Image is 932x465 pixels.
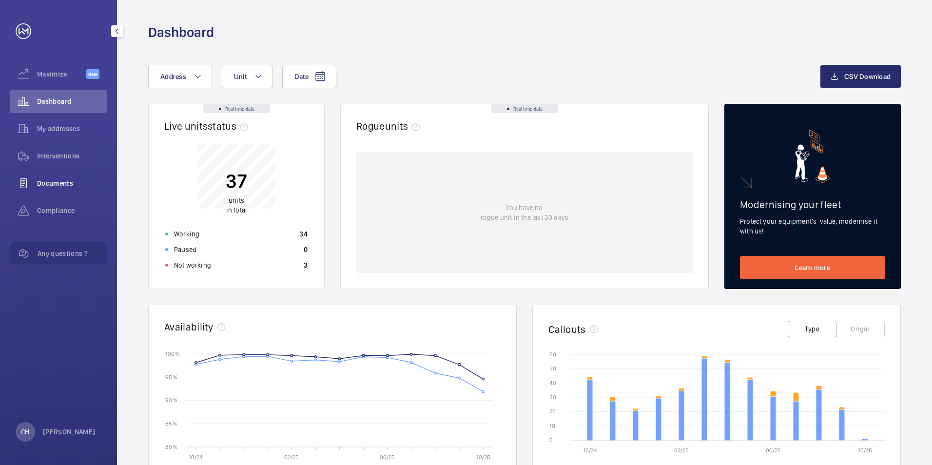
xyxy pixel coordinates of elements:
[549,380,556,387] text: 40
[549,423,555,429] text: 10
[858,447,872,454] text: 10/25
[165,373,177,380] text: 95 %
[481,203,568,222] p: You have no rogue unit in the last 30 days
[38,249,107,258] span: Any questions ?
[148,23,214,41] h1: Dashboard
[549,394,556,401] text: 30
[37,178,107,188] span: Documents
[37,151,107,161] span: Interventions
[844,73,891,80] span: CSV Download
[164,321,214,333] h2: Availability
[37,69,86,79] span: Maximize
[674,447,689,454] text: 02/25
[788,321,836,337] button: Type
[226,169,247,193] p: 37
[203,104,270,113] div: Real time data
[549,365,556,372] text: 50
[37,97,107,106] span: Dashboard
[208,120,252,132] span: status
[226,195,247,215] p: in total
[222,65,272,88] button: Unit
[491,104,558,113] div: Real time data
[385,120,424,132] span: units
[380,454,395,461] text: 06/25
[304,245,308,254] p: 0
[165,397,177,404] text: 90 %
[549,437,553,444] text: 0
[165,420,177,427] text: 85 %
[174,229,199,239] p: Working
[234,73,247,80] span: Unit
[356,120,424,132] h2: Rogue
[37,124,107,134] span: My addresses
[189,454,203,461] text: 10/24
[836,321,885,337] button: Origin
[549,351,556,358] text: 60
[299,229,308,239] p: 34
[766,447,781,454] text: 06/25
[148,65,212,88] button: Address
[174,245,196,254] p: Paused
[476,454,490,461] text: 10/25
[548,323,586,335] h2: Callouts
[583,447,597,454] text: 10/24
[284,454,299,461] text: 02/25
[549,408,556,415] text: 20
[820,65,901,88] button: CSV Download
[282,65,336,88] button: Date
[229,196,244,204] span: units
[795,130,831,183] img: marketing-card.svg
[740,256,885,279] a: Learn more
[86,69,99,79] span: Beta
[160,73,186,80] span: Address
[21,427,29,437] p: CH
[37,206,107,215] span: Compliance
[304,260,308,270] p: 3
[174,260,211,270] p: Not working
[740,216,885,236] p: Protect your equipment's value, modernise it with us!
[43,427,96,437] p: [PERSON_NAME]
[164,120,252,132] h2: Live units
[165,443,177,450] text: 80 %
[740,198,885,211] h2: Modernising your fleet
[165,350,180,357] text: 100 %
[294,73,309,80] span: Date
